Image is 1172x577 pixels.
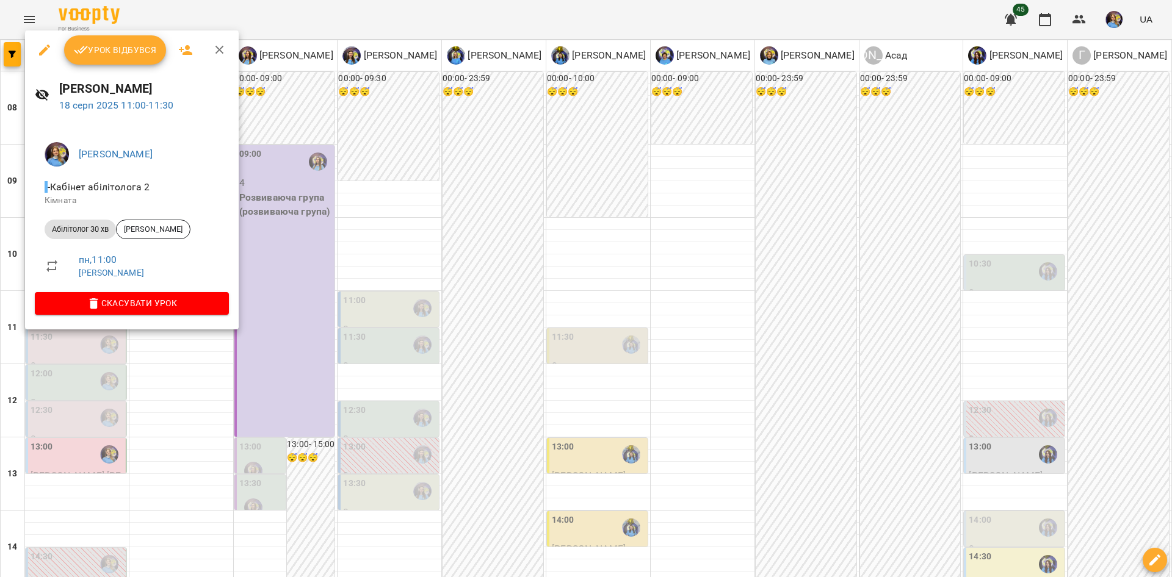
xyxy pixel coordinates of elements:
p: Кімната [45,195,219,207]
div: [PERSON_NAME] [116,220,190,239]
span: Абілітолог 30 хв [45,224,116,235]
span: [PERSON_NAME] [117,224,190,235]
span: Скасувати Урок [45,296,219,310]
img: 6b085e1eb0905a9723a04dd44c3bb19c.jpg [45,142,69,167]
h6: [PERSON_NAME] [59,79,230,98]
a: 18 серп 2025 11:00-11:30 [59,99,174,111]
a: пн , 11:00 [79,254,117,265]
span: Урок відбувся [74,43,157,57]
a: [PERSON_NAME] [79,148,153,160]
button: Скасувати Урок [35,292,229,314]
span: - Кабінет абілітолога 2 [45,181,152,193]
button: Урок відбувся [64,35,167,65]
a: [PERSON_NAME] [79,268,144,278]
